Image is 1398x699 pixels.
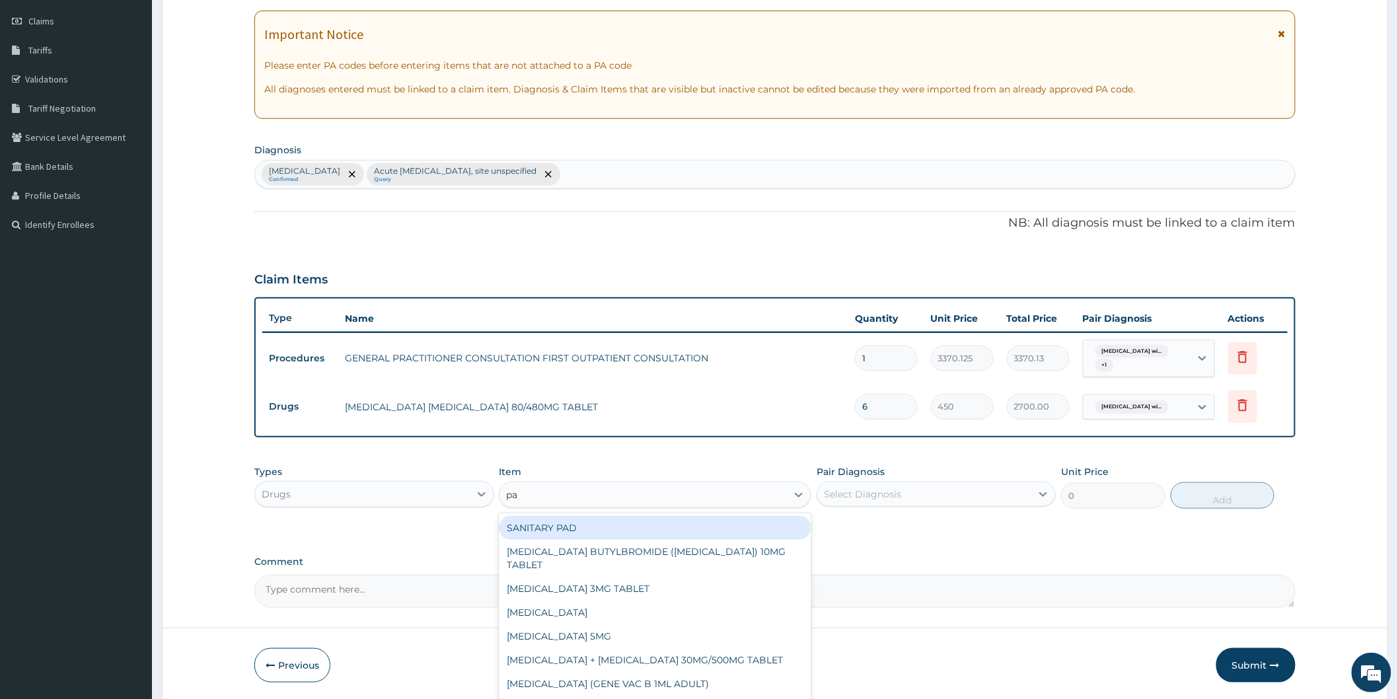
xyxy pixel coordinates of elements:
td: [MEDICAL_DATA] [MEDICAL_DATA] 80/480MG TABLET [338,394,848,420]
h1: Important Notice [264,27,363,42]
div: Chat with us now [69,74,222,91]
div: [MEDICAL_DATA] (GENE VAC B 1ML ADULT) [499,672,811,696]
span: Tariffs [28,44,52,56]
button: Previous [254,648,330,682]
div: [MEDICAL_DATA] BUTYLBROMIDE ([MEDICAL_DATA]) 10MG TABLET [499,540,811,577]
label: Types [254,466,282,478]
span: + 1 [1095,359,1114,372]
span: [MEDICAL_DATA] wi... [1095,345,1169,358]
th: Total Price [1000,305,1076,332]
span: remove selection option [542,168,554,180]
h3: Claim Items [254,273,328,287]
th: Type [262,306,338,330]
textarea: Type your message and hit 'Enter' [7,361,252,407]
div: [MEDICAL_DATA] 3MG TABLET [499,577,811,601]
th: Quantity [848,305,924,332]
label: Item [499,465,521,478]
div: Select Diagnosis [824,488,901,501]
label: Comment [254,556,1296,568]
th: Actions [1222,305,1288,332]
img: d_794563401_company_1708531726252_794563401 [24,66,54,99]
p: All diagnoses entered must be linked to a claim item. Diagnosis & Claim Items that are visible bu... [264,83,1286,96]
label: Pair Diagnosis [817,465,885,478]
small: Query [374,176,536,183]
span: Claims [28,15,54,27]
small: Confirmed [269,176,340,183]
th: Pair Diagnosis [1076,305,1222,332]
label: Unit Price [1061,465,1109,478]
div: Drugs [262,488,291,501]
div: SANITARY PAD [499,516,811,540]
th: Unit Price [924,305,1000,332]
span: remove selection option [346,168,358,180]
td: Drugs [262,394,338,419]
div: [MEDICAL_DATA] [499,601,811,624]
button: Add [1171,482,1275,509]
div: [MEDICAL_DATA] 5MG [499,624,811,648]
span: Tariff Negotiation [28,102,96,114]
td: GENERAL PRACTITIONER CONSULTATION FIRST OUTPATIENT CONSULTATION [338,345,848,371]
p: [MEDICAL_DATA] [269,166,340,176]
div: Minimize live chat window [217,7,248,38]
p: Please enter PA codes before entering items that are not attached to a PA code [264,59,1286,72]
p: NB: All diagnosis must be linked to a claim item [254,215,1296,232]
span: [MEDICAL_DATA] wi... [1095,400,1169,414]
div: [MEDICAL_DATA] + [MEDICAL_DATA] 30MG/500MG TABLET [499,648,811,672]
span: We're online! [77,166,182,300]
label: Diagnosis [254,143,301,157]
th: Name [338,305,848,332]
p: Acute [MEDICAL_DATA], site unspecified [374,166,536,176]
button: Submit [1216,648,1296,682]
td: Procedures [262,346,338,371]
